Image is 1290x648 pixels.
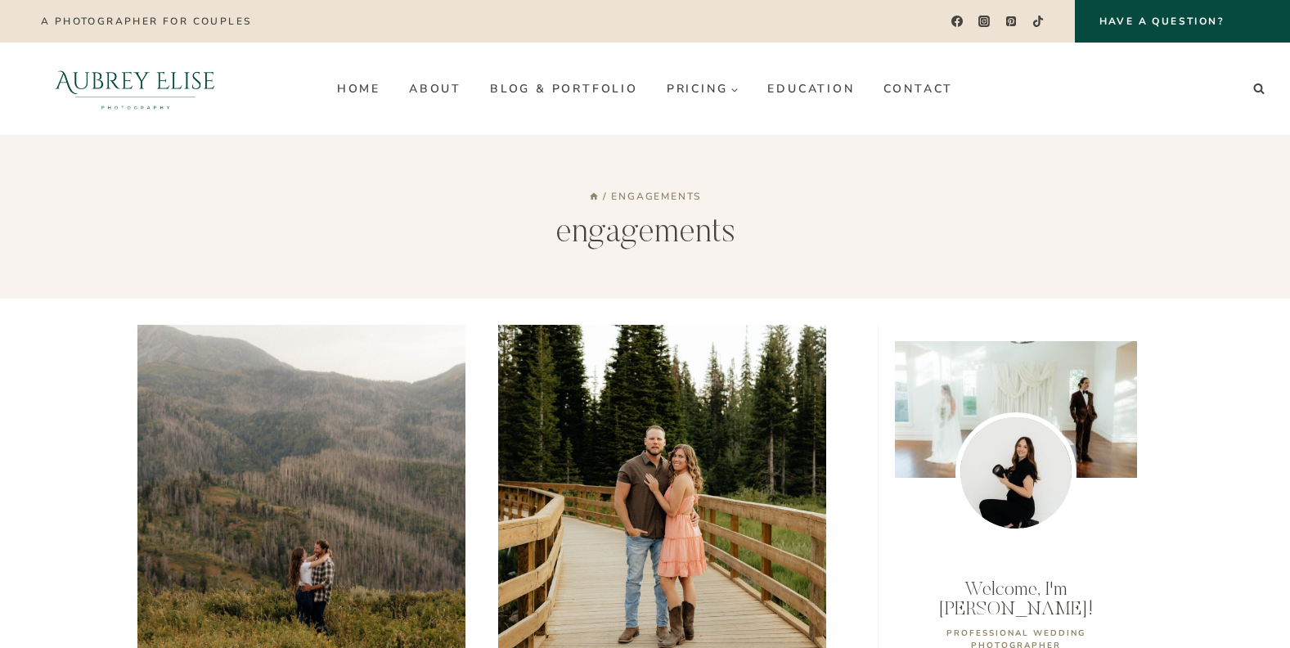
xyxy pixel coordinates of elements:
[589,190,599,203] a: Home
[322,76,967,102] nav: Primary
[945,10,969,34] a: Facebook
[652,76,753,102] a: Pricing
[394,76,475,102] a: About
[1247,78,1270,101] button: View Search Form
[1000,10,1023,34] a: Pinterest
[322,76,394,102] a: Home
[1027,10,1050,34] a: TikTok
[589,190,701,202] nav: Breadcrumbs
[555,213,735,254] h1: engagements
[603,190,608,203] span: /
[973,10,996,34] a: Instagram
[475,76,652,102] a: Blog & Portfolio
[869,76,968,102] a: Contact
[753,76,869,102] a: Education
[20,43,251,135] img: Aubrey Elise Photography
[41,16,251,27] p: A photographer for couples
[906,580,1124,619] p: Welcome, I'm [PERSON_NAME]!
[667,83,739,95] span: Pricing
[611,190,701,203] span: engagements
[955,412,1076,533] img: Utah wedding photographer Aubrey Williams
